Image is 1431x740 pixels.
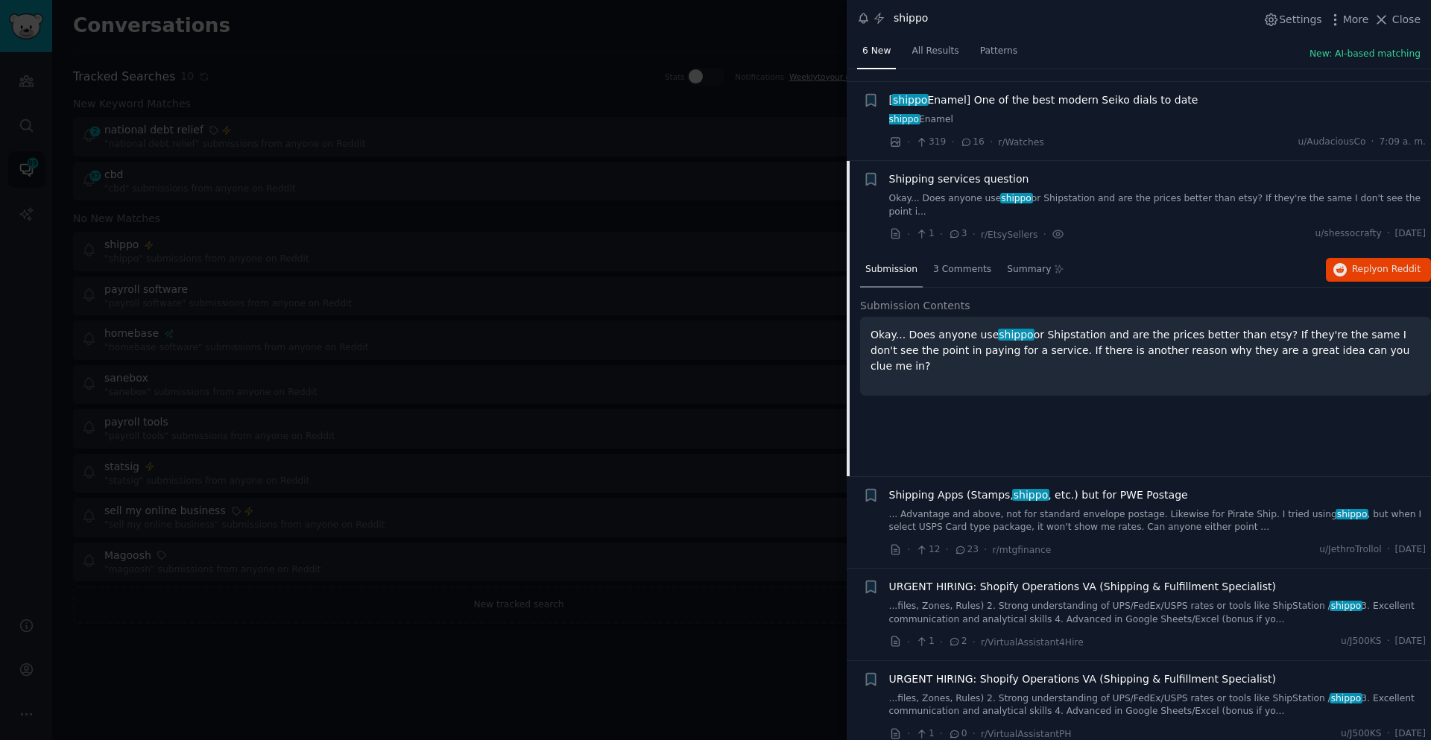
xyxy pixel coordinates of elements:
span: 23 [954,543,979,557]
span: Submission Contents [860,298,970,314]
a: Okay... Does anyone useshippoor Shipstation and are the prices better than etsy? If they're the s... [889,192,1427,218]
span: on Reddit [1377,264,1421,274]
span: [DATE] [1395,227,1426,241]
span: shippo [1012,489,1049,501]
span: 3 [948,227,967,241]
button: Settings [1263,12,1321,28]
span: Submission [865,263,917,276]
span: 3 Comments [933,263,991,276]
span: [DATE] [1395,635,1426,648]
span: Settings [1279,12,1321,28]
span: · [1043,227,1046,242]
span: · [973,634,976,650]
span: r/VirtualAssistant4Hire [981,637,1084,648]
a: All Results [906,39,964,70]
span: Summary [1007,263,1051,276]
span: 1 [915,227,934,241]
span: 1 [915,635,934,648]
span: u/JethroTrollol [1319,543,1382,557]
span: 2 [948,635,967,648]
span: · [973,227,976,242]
span: 12 [915,543,940,557]
span: Shipping Apps (Stamps, , etc.) but for PWE Postage [889,487,1188,503]
button: New: AI-based matching [1310,48,1421,61]
span: 16 [960,136,985,149]
span: · [984,542,987,557]
a: shippoEnamel [889,113,1427,127]
span: Patterns [980,45,1017,58]
span: u/AudaciousCo [1298,136,1365,149]
span: shippo [888,114,920,124]
span: · [907,542,910,557]
a: Patterns [975,39,1023,70]
span: · [940,227,943,242]
a: [shippoEnamel] One of the best modern Seiko dials to date [889,92,1198,108]
span: · [1371,136,1374,149]
span: u/J500KS [1341,635,1382,648]
button: Close [1374,12,1421,28]
span: 7:09 a. m. [1379,136,1426,149]
span: More [1343,12,1369,28]
div: shippo [894,10,928,26]
span: · [907,634,910,650]
a: ...files, Zones, Rules) 2. Strong understanding of UPS/FedEx/USPS rates or tools like ShipStation... [889,692,1427,718]
a: ...files, Zones, Rules) 2. Strong understanding of UPS/FedEx/USPS rates or tools like ShipStation... [889,600,1427,626]
span: · [907,227,910,242]
a: Shipping services question [889,171,1029,187]
span: r/mtgfinance [993,545,1052,555]
button: Replyon Reddit [1326,258,1431,282]
span: · [1387,543,1390,557]
span: shippo [1336,509,1368,519]
span: · [990,134,993,150]
a: URGENT HIRING: Shopify Operations VA (Shipping & Fulfillment Specialist) [889,671,1276,687]
a: 6 New [857,39,896,70]
span: [ Enamel] One of the best modern Seiko dials to date [889,92,1198,108]
span: 6 New [862,45,891,58]
span: shippo [1330,601,1362,611]
p: Okay... Does anyone use or Shipstation and are the prices better than etsy? If they're the same I... [871,327,1421,374]
button: More [1327,12,1369,28]
span: r/EtsySellers [981,230,1037,240]
span: · [946,542,949,557]
span: shippo [998,329,1035,341]
span: shippo [1000,193,1033,203]
span: 319 [915,136,946,149]
span: · [1387,227,1390,241]
span: All Results [912,45,958,58]
span: · [940,634,943,650]
span: shippo [891,94,929,106]
span: u/shessocrafty [1315,227,1381,241]
a: Shipping Apps (Stamps,shippo, etc.) but for PWE Postage [889,487,1188,503]
span: · [907,134,910,150]
span: r/VirtualAssistantPH [981,729,1072,739]
span: r/Watches [998,137,1043,148]
span: Reply [1352,263,1421,276]
a: ... Advantage and above, not for standard envelope postage. Likewise for Pirate Ship. I tried usi... [889,508,1427,534]
span: · [951,134,954,150]
a: URGENT HIRING: Shopify Operations VA (Shipping & Fulfillment Specialist) [889,579,1276,595]
span: shippo [1330,693,1362,703]
span: · [1387,635,1390,648]
span: Close [1392,12,1421,28]
span: [DATE] [1395,543,1426,557]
